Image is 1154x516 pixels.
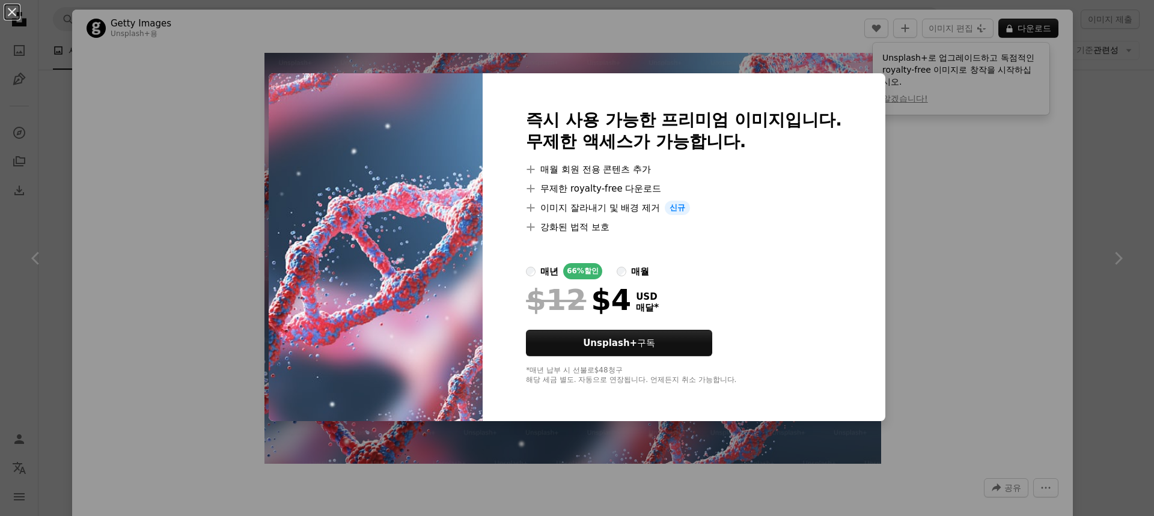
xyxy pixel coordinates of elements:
button: Unsplash+구독 [526,330,712,356]
img: premium_photo-1681487118711-2c8e629d4313 [269,73,483,421]
div: 매년 [540,264,558,279]
li: 강화된 법적 보호 [526,220,842,234]
div: $4 [526,284,631,315]
span: 신규 [665,201,690,215]
div: 66% 할인 [563,263,602,279]
div: *매년 납부 시 선불로 $48 청구 해당 세금 별도. 자동으로 연장됩니다. 언제든지 취소 가능합니다. [526,366,842,385]
input: 매년66%할인 [526,267,536,276]
h2: 즉시 사용 가능한 프리미엄 이미지입니다. 무제한 액세스가 가능합니다. [526,109,842,153]
span: $12 [526,284,586,315]
li: 매월 회원 전용 콘텐츠 추가 [526,162,842,177]
input: 매월 [617,267,626,276]
strong: Unsplash+ [583,338,637,348]
li: 무제한 royalty-free 다운로드 [526,181,842,196]
span: USD [636,291,659,302]
div: 매월 [631,264,649,279]
li: 이미지 잘라내기 및 배경 제거 [526,201,842,215]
